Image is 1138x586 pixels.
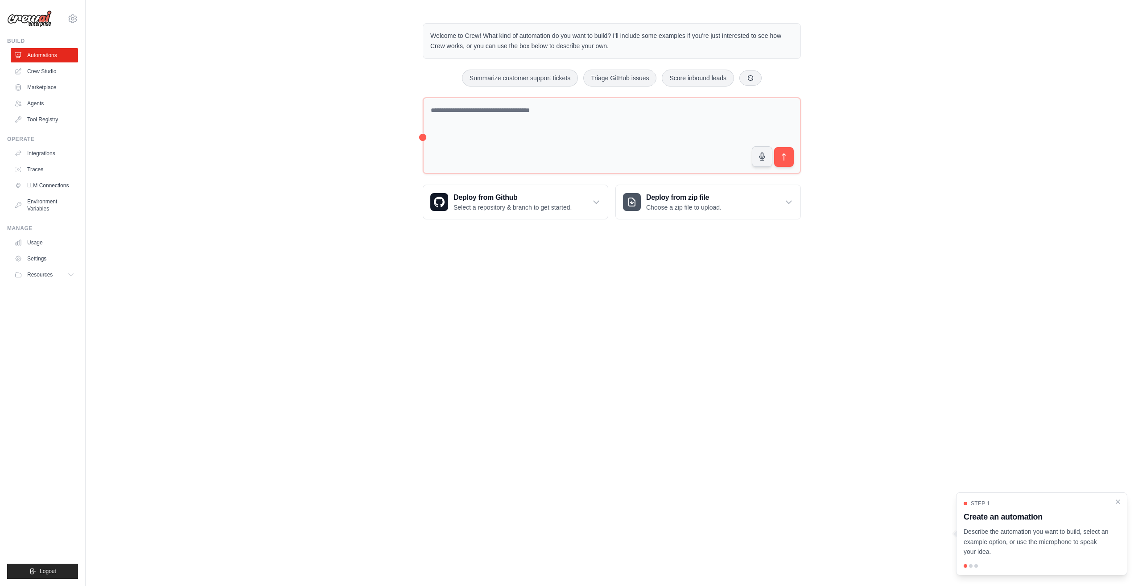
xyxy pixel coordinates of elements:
p: Describe the automation you want to build, select an example option, or use the microphone to spe... [964,527,1109,557]
button: Close walkthrough [1114,498,1122,505]
a: Traces [11,162,78,177]
a: Marketplace [11,80,78,95]
span: Logout [40,568,56,575]
a: Tool Registry [11,112,78,127]
h3: Create an automation [964,511,1109,523]
img: Logo [7,10,52,27]
a: LLM Connections [11,178,78,193]
a: Crew Studio [11,64,78,78]
button: Score inbound leads [662,70,734,87]
div: Build [7,37,78,45]
div: Operate [7,136,78,143]
a: Usage [11,235,78,250]
p: Select a repository & branch to get started. [454,203,572,212]
a: Agents [11,96,78,111]
a: Settings [11,252,78,266]
h3: Deploy from zip file [646,192,722,203]
p: Choose a zip file to upload. [646,203,722,212]
div: Manage [7,225,78,232]
span: Step 1 [971,500,990,507]
button: Summarize customer support tickets [462,70,578,87]
a: Automations [11,48,78,62]
a: Integrations [11,146,78,161]
button: Resources [11,268,78,282]
span: Resources [27,271,53,278]
a: Environment Variables [11,194,78,216]
p: Welcome to Crew! What kind of automation do you want to build? I'll include some examples if you'... [430,31,793,51]
h3: Deploy from Github [454,192,572,203]
button: Triage GitHub issues [583,70,656,87]
button: Logout [7,564,78,579]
